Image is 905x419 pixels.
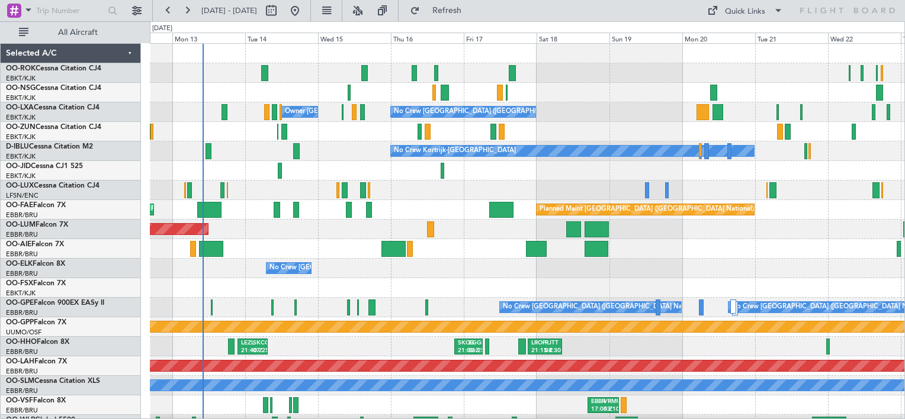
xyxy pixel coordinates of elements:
[6,386,38,395] a: EBBR/BRU
[6,104,100,111] a: OO-LXACessna Citation CJ4
[6,221,36,228] span: OO-LUM
[6,378,100,385] a: OO-SLMCessna Citation XLS
[6,65,101,72] a: OO-ROKCessna Citation CJ4
[6,406,38,415] a: EBBR/BRU
[6,230,38,239] a: EBBR/BRU
[468,339,479,347] div: EGGD
[6,397,66,404] a: OO-VSFFalcon 8X
[269,259,468,277] div: No Crew [GEOGRAPHIC_DATA] ([GEOGRAPHIC_DATA] National)
[6,308,38,317] a: EBBR/BRU
[458,339,468,347] div: SKCG
[6,133,36,141] a: EBKT/KJK
[6,65,36,72] span: OO-ROK
[701,1,789,20] button: Quick Links
[394,103,592,121] div: No Crew [GEOGRAPHIC_DATA] ([GEOGRAPHIC_DATA] National)
[604,405,615,414] div: 03:10 Z
[422,7,472,15] span: Refresh
[6,124,101,131] a: OO-ZUNCessna Citation CJ4
[31,28,125,37] span: All Aircraft
[6,358,67,365] a: OO-LAHFalcon 7X
[6,163,31,170] span: OO-JID
[241,339,252,347] div: LEZL
[503,298,701,316] div: No Crew [GEOGRAPHIC_DATA] ([GEOGRAPHIC_DATA] National)
[318,33,391,43] div: Wed 15
[540,201,754,218] div: Planned Maint [GEOGRAPHIC_DATA] ([GEOGRAPHIC_DATA] National)
[285,103,445,121] div: Owner [GEOGRAPHIC_DATA]-[GEOGRAPHIC_DATA]
[6,378,34,385] span: OO-SLM
[241,347,252,355] div: 21:40 Z
[201,5,257,16] span: [DATE] - [DATE]
[6,269,38,278] a: EBBR/BRU
[591,405,603,414] div: 17:05 Z
[6,289,36,298] a: EBKT/KJK
[172,33,245,43] div: Mon 13
[253,347,264,355] div: 07:25 Z
[6,182,34,189] span: OO-LUX
[253,339,264,347] div: SKCG
[6,299,34,307] span: OO-GPE
[828,33,901,43] div: Wed 22
[6,250,38,259] a: EBBR/BRU
[6,85,101,92] a: OO-NSGCessna Citation CJ4
[531,339,545,347] div: LROP
[6,397,33,404] span: OO-VSF
[6,367,38,376] a: EBBR/BRU
[468,347,479,355] div: 06:25 Z
[6,143,93,150] a: D-IBLUCessna Citation M2
[609,33,682,43] div: Sun 19
[6,347,38,356] a: EBBR/BRU
[6,299,104,307] a: OO-GPEFalcon 900EX EASy II
[6,94,36,102] a: EBKT/KJK
[6,172,36,181] a: EBKT/KJK
[151,201,255,218] div: Planned Maint Melsbroek Air Base
[6,241,64,248] a: OO-AIEFalcon 7X
[6,191,38,200] a: LFSN/ENC
[682,33,755,43] div: Mon 20
[6,202,66,209] a: OO-FAEFalcon 7X
[13,23,129,42] button: All Aircraft
[6,241,31,248] span: OO-AIE
[245,33,318,43] div: Tue 14
[6,211,38,220] a: EBBR/BRU
[6,152,36,161] a: EBKT/KJK
[591,398,603,406] div: EBBR
[6,74,36,83] a: EBKT/KJK
[725,6,765,18] div: Quick Links
[458,347,468,355] div: 21:00 Z
[391,33,464,43] div: Thu 16
[6,85,36,92] span: OO-NSG
[6,328,41,337] a: UUMO/OSF
[6,202,33,209] span: OO-FAE
[6,124,36,131] span: OO-ZUN
[464,33,537,43] div: Fri 17
[6,319,66,326] a: OO-GPPFalcon 7X
[6,260,65,267] a: OO-ELKFalcon 8X
[545,339,559,347] div: RJTT
[6,182,100,189] a: OO-LUXCessna Citation CJ4
[6,280,66,287] a: OO-FSXFalcon 7X
[6,339,37,346] span: OO-HHO
[604,398,615,406] div: VRMU
[6,319,34,326] span: OO-GPP
[6,104,34,111] span: OO-LXA
[152,24,172,34] div: [DATE]
[531,347,545,355] div: 21:15 Z
[6,280,33,287] span: OO-FSX
[6,143,29,150] span: D-IBLU
[537,33,609,43] div: Sat 18
[545,347,559,355] div: 08:30 Z
[405,1,476,20] button: Refresh
[6,163,83,170] a: OO-JIDCessna CJ1 525
[755,33,828,43] div: Tue 21
[394,142,516,160] div: No Crew Kortrijk-[GEOGRAPHIC_DATA]
[36,2,104,20] input: Trip Number
[6,358,34,365] span: OO-LAH
[6,339,69,346] a: OO-HHOFalcon 8X
[6,260,33,267] span: OO-ELK
[6,221,68,228] a: OO-LUMFalcon 7X
[6,113,36,122] a: EBKT/KJK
